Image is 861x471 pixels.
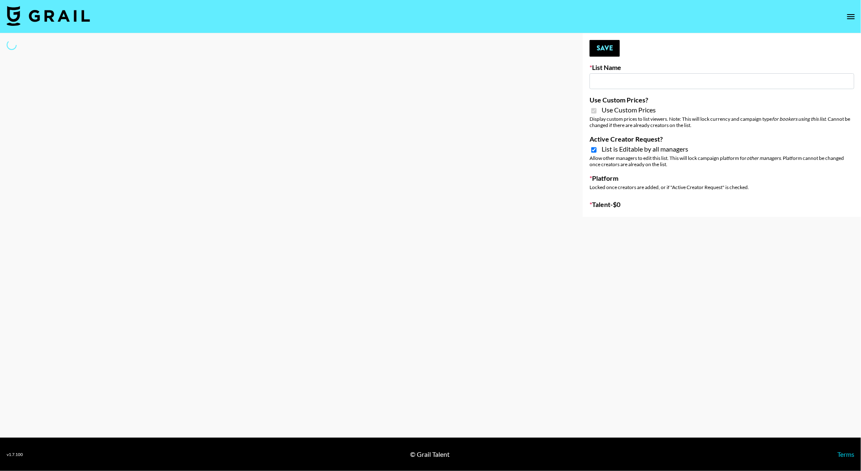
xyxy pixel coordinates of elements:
button: Save [590,40,620,57]
div: v 1.7.100 [7,452,23,457]
em: other managers [747,155,781,161]
span: List is Editable by all managers [602,145,688,153]
div: Allow other managers to edit this list. This will lock campaign platform for . Platform cannot be... [590,155,854,167]
label: Platform [590,174,854,182]
div: © Grail Talent [411,450,450,459]
span: Use Custom Prices [602,106,656,114]
label: Talent - $ 0 [590,200,854,209]
img: Grail Talent [7,6,90,26]
em: for bookers using this list [772,116,826,122]
div: Locked once creators are added, or if "Active Creator Request" is checked. [590,184,854,190]
div: Display custom prices to list viewers. Note: This will lock currency and campaign type . Cannot b... [590,116,854,128]
label: Active Creator Request? [590,135,854,143]
label: List Name [590,63,854,72]
label: Use Custom Prices? [590,96,854,104]
a: Terms [837,450,854,458]
button: open drawer [843,8,859,25]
